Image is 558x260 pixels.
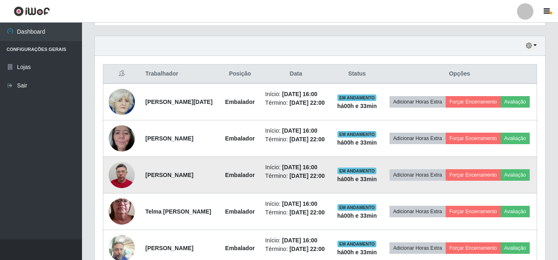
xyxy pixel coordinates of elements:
th: Status [332,64,383,84]
li: Início: [265,90,327,99]
time: [DATE] 16:00 [282,164,317,170]
th: Data [260,64,332,84]
button: Forçar Encerramento [446,96,501,108]
strong: Telma [PERSON_NAME] [146,208,212,215]
li: Término: [265,172,327,180]
time: [DATE] 22:00 [289,99,325,106]
time: [DATE] 16:00 [282,91,317,97]
button: Forçar Encerramento [446,206,501,217]
button: Avaliação [501,133,530,144]
li: Término: [265,245,327,253]
button: Avaliação [501,169,530,181]
strong: há 00 h e 33 min [337,103,377,109]
strong: Embalador [225,99,255,105]
time: [DATE] 16:00 [282,237,317,244]
img: 1744294731442.jpeg [109,182,135,241]
th: Posição [220,64,260,84]
th: Opções [383,64,537,84]
time: [DATE] 22:00 [289,136,325,143]
img: 1729117608553.jpeg [109,158,135,193]
button: Adicionar Horas Extra [389,169,446,181]
li: Término: [265,99,327,107]
img: 1653915171723.jpeg [109,121,135,156]
li: Início: [265,200,327,208]
strong: Embalador [225,245,255,251]
button: Adicionar Horas Extra [389,242,446,254]
button: Adicionar Horas Extra [389,206,446,217]
button: Forçar Encerramento [446,133,501,144]
strong: há 00 h e 33 min [337,139,377,146]
img: 1657005856097.jpeg [109,87,135,117]
li: Início: [265,127,327,135]
span: EM ANDAMENTO [337,94,376,101]
time: [DATE] 16:00 [282,127,317,134]
strong: Embalador [225,135,255,142]
time: [DATE] 22:00 [289,173,325,179]
time: [DATE] 16:00 [282,200,317,207]
strong: [PERSON_NAME][DATE] [146,99,213,105]
strong: [PERSON_NAME] [146,245,194,251]
strong: há 00 h e 33 min [337,249,377,255]
time: [DATE] 22:00 [289,246,325,252]
span: EM ANDAMENTO [337,168,376,174]
button: Avaliação [501,206,530,217]
time: [DATE] 22:00 [289,209,325,216]
button: Adicionar Horas Extra [389,133,446,144]
strong: Embalador [225,172,255,178]
li: Término: [265,135,327,144]
strong: Embalador [225,208,255,215]
li: Término: [265,208,327,217]
strong: há 00 h e 33 min [337,176,377,182]
li: Início: [265,236,327,245]
th: Trabalhador [141,64,220,84]
button: Avaliação [501,242,530,254]
button: Forçar Encerramento [446,169,501,181]
span: EM ANDAMENTO [337,241,376,247]
strong: [PERSON_NAME] [146,172,194,178]
strong: há 00 h e 33 min [337,212,377,219]
span: EM ANDAMENTO [337,204,376,211]
img: CoreUI Logo [14,6,50,16]
span: EM ANDAMENTO [337,131,376,138]
button: Forçar Encerramento [446,242,501,254]
button: Avaliação [501,96,530,108]
li: Início: [265,163,327,172]
strong: [PERSON_NAME] [146,135,194,142]
button: Adicionar Horas Extra [389,96,446,108]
